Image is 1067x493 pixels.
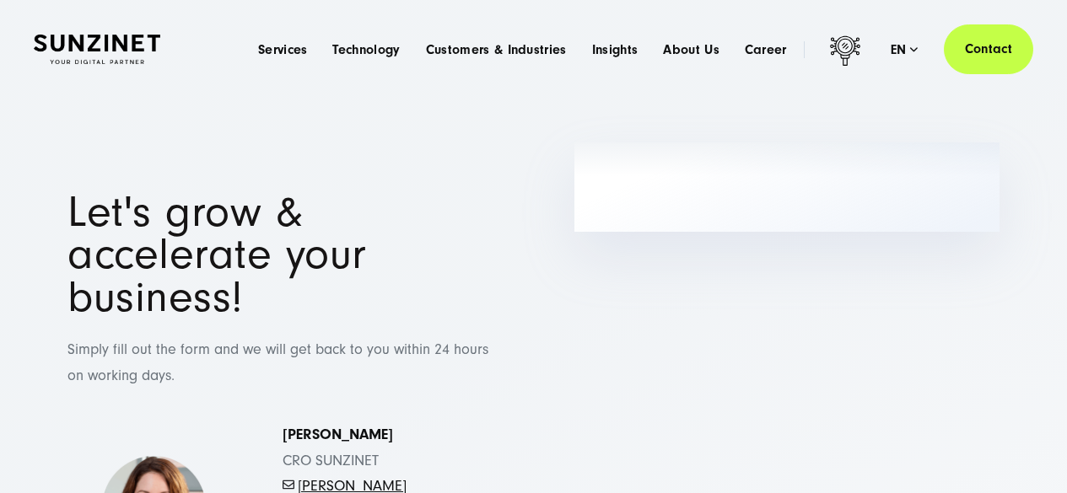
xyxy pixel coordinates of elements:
a: Insights [592,41,639,58]
a: Contact [944,24,1033,74]
a: Career [745,41,787,58]
div: en [891,41,919,58]
a: About Us [663,41,719,58]
span: Simply fill out the form and we will get back to you within 24 hours on working days. [67,340,488,384]
strong: [PERSON_NAME] [283,426,393,443]
a: Customers & Industries [426,41,567,58]
span: Let's grow & accelerate your business! [67,187,367,322]
img: SUNZINET Full Service Digital Agentur [34,35,160,64]
a: Technology [332,41,400,58]
a: Services [258,41,308,58]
